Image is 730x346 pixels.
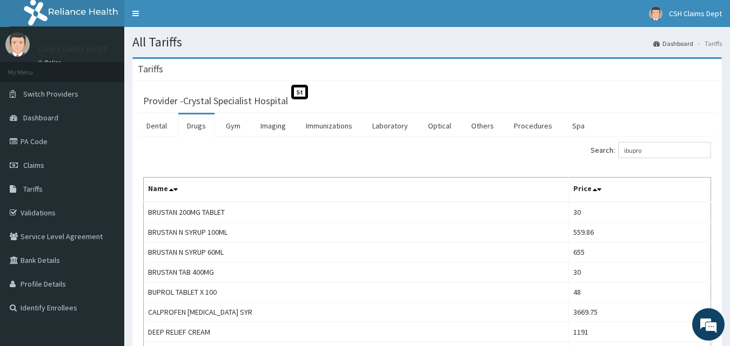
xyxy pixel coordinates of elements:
td: BRUSTAN N SYRUP 60ML [144,242,569,262]
a: Procedures [505,114,561,137]
td: BRUSTAN N SYRUP 100ML [144,222,569,242]
a: Spa [564,114,593,137]
span: Claims [23,160,44,170]
a: Dashboard [653,39,693,48]
a: Online [38,59,64,66]
a: Others [463,114,503,137]
th: Name [144,178,569,202]
td: 1191 [568,322,711,342]
th: Price [568,178,711,202]
p: CSH Claims Dept [38,44,108,53]
td: 559.86 [568,222,711,242]
td: 3669.75 [568,302,711,322]
a: Imaging [252,114,294,137]
a: Optical [419,114,460,137]
td: 655 [568,242,711,262]
span: Dashboard [23,113,58,123]
li: Tariffs [694,39,722,48]
span: St [291,85,308,99]
td: 30 [568,262,711,282]
label: Search: [591,142,711,158]
a: Drugs [178,114,215,137]
td: BUPROL TABLET X 100 [144,282,569,302]
td: BRUSTAN 200MG TABLET [144,202,569,222]
span: Switch Providers [23,89,78,99]
img: User Image [649,7,662,21]
span: CSH Claims Dept [669,9,722,18]
h3: Provider - Crystal Specialist Hospital [143,96,288,106]
input: Search: [618,142,711,158]
h1: All Tariffs [132,35,722,49]
a: Laboratory [364,114,417,137]
a: Immunizations [297,114,361,137]
td: BRUSTAN TAB 400MG [144,262,569,282]
td: 48 [568,282,711,302]
a: Dental [138,114,176,137]
td: CALPROFEN [MEDICAL_DATA] SYR [144,302,569,322]
h3: Tariffs [138,64,163,74]
a: Gym [217,114,249,137]
span: Tariffs [23,184,43,194]
td: 30 [568,202,711,222]
img: User Image [5,32,30,57]
td: DEEP RELIEF CREAM [144,322,569,342]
